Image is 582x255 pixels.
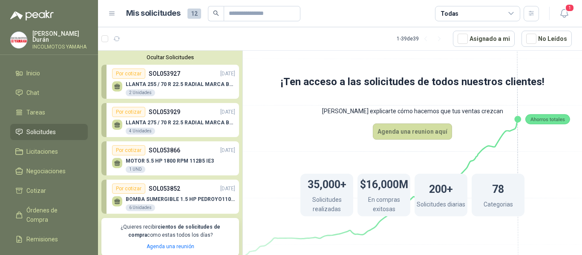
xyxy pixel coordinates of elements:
[521,31,572,47] button: No Leídos
[373,123,452,140] button: Agenda una reunion aquí
[220,146,235,155] p: [DATE]
[112,69,145,79] div: Por cotizar
[112,183,145,194] div: Por cotizar
[11,32,27,48] img: Company Logo
[397,32,446,46] div: 1 - 39 de 39
[484,200,513,211] p: Categorias
[213,10,219,16] span: search
[101,141,239,175] a: Por cotizarSOL053866[DATE] MOTOR 5.5 HP 1800 RPM 112B5 IE31 UND
[126,120,235,126] p: LLANTA 275 / 70 R 22.5 RADIAL MARCA BRIDGESTONE
[10,104,88,120] a: Tareas
[26,88,39,97] span: Chat
[126,81,235,87] p: LLANTA 255 / 70 R 22.5 RADIAL MARCA BRIDGESTONE
[187,9,201,19] span: 12
[126,158,214,164] p: MOTOR 5.5 HP 1800 RPM 112B5 IE3
[149,69,180,78] p: SOL053927
[10,231,88,247] a: Remisiones
[112,145,145,155] div: Por cotizar
[441,9,458,18] div: Todas
[126,7,181,20] h1: Mis solicitudes
[453,31,515,47] button: Asignado a mi
[10,85,88,101] a: Chat
[149,184,180,193] p: SOL053852
[126,89,155,96] div: 2 Unidades
[126,166,145,173] div: 1 UND
[101,180,239,214] a: Por cotizarSOL053852[DATE] BOMBA SUMERGIBLE 1.5 HP PEDROYO110 VOLTIOS6 Unidades
[220,108,235,116] p: [DATE]
[417,200,465,211] p: Solicitudes diarias
[128,224,220,238] b: cientos de solicitudes de compra
[357,195,410,216] p: En compras exitosas
[126,196,235,202] p: BOMBA SUMERGIBLE 1.5 HP PEDROYO110 VOLTIOS
[147,244,194,249] a: Agenda una reunión
[126,128,155,135] div: 4 Unidades
[556,6,572,21] button: 1
[101,54,239,60] button: Ocultar Solicitudes
[32,44,88,49] p: INCOLMOTOS YAMAHA
[360,174,408,193] h1: $16,000M
[492,179,504,198] h1: 78
[26,108,45,117] span: Tareas
[26,186,46,195] span: Cotizar
[26,166,66,176] span: Negociaciones
[220,185,235,193] p: [DATE]
[300,195,353,216] p: Solicitudes realizadas
[10,10,54,20] img: Logo peakr
[308,174,346,193] h1: 35,000+
[10,65,88,81] a: Inicio
[126,204,155,211] div: 6 Unidades
[112,107,145,117] div: Por cotizar
[26,127,56,137] span: Solicitudes
[220,70,235,78] p: [DATE]
[565,4,574,12] span: 1
[32,31,88,43] p: [PERSON_NAME] Durán
[10,163,88,179] a: Negociaciones
[26,147,58,156] span: Licitaciones
[149,146,180,155] p: SOL053866
[149,107,180,117] p: SOL053929
[429,179,453,198] h1: 200+
[101,103,239,137] a: Por cotizarSOL053929[DATE] LLANTA 275 / 70 R 22.5 RADIAL MARCA BRIDGESTONE4 Unidades
[26,69,40,78] span: Inicio
[26,206,80,224] span: Órdenes de Compra
[10,143,88,160] a: Licitaciones
[10,202,88,228] a: Órdenes de Compra
[107,223,234,239] p: ¿Quieres recibir como estas todos los días?
[10,183,88,199] a: Cotizar
[26,235,58,244] span: Remisiones
[101,65,239,99] a: Por cotizarSOL053927[DATE] LLANTA 255 / 70 R 22.5 RADIAL MARCA BRIDGESTONE2 Unidades
[10,124,88,140] a: Solicitudes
